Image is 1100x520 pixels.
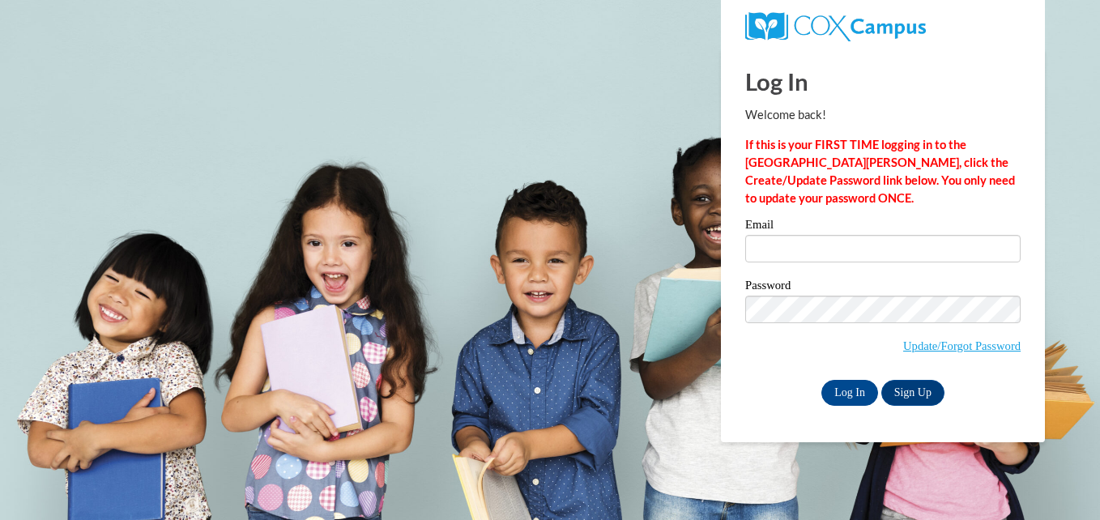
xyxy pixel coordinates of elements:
[745,19,926,32] a: COX Campus
[745,279,1021,296] label: Password
[745,138,1015,205] strong: If this is your FIRST TIME logging in to the [GEOGRAPHIC_DATA][PERSON_NAME], click the Create/Upd...
[745,12,926,41] img: COX Campus
[745,219,1021,235] label: Email
[745,65,1021,98] h1: Log In
[881,380,944,406] a: Sign Up
[821,380,878,406] input: Log In
[903,339,1021,352] a: Update/Forgot Password
[745,106,1021,124] p: Welcome back!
